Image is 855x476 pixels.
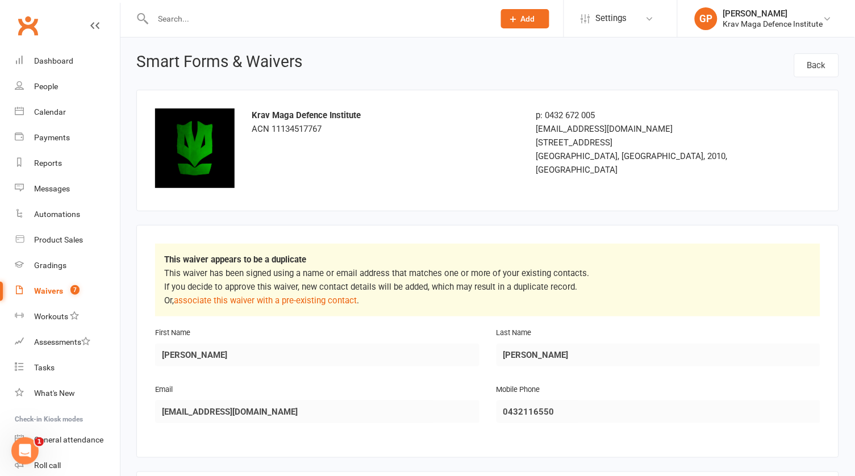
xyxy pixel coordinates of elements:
[15,176,120,202] a: Messages
[164,266,811,307] p: This waiver has been signed using a name or email address that matches one or more of your existi...
[34,158,62,168] div: Reports
[34,389,75,398] div: What's New
[34,286,63,295] div: Waivers
[164,254,306,265] strong: This waiver appears to be a duplicate
[34,461,61,470] div: Roll call
[15,253,120,278] a: Gradings
[15,99,120,125] a: Calendar
[34,107,66,116] div: Calendar
[497,327,532,339] label: Last Name
[15,278,120,304] a: Waivers 7
[34,337,90,346] div: Assessments
[501,9,549,28] button: Add
[252,108,519,136] div: ACN 11134517767
[34,435,103,444] div: General attendance
[497,384,540,396] label: Mobile Phone
[136,53,302,74] h1: Smart Forms & Waivers
[34,210,80,219] div: Automations
[15,427,120,453] a: General attendance kiosk mode
[15,304,120,329] a: Workouts
[15,125,120,151] a: Payments
[536,149,746,177] div: [GEOGRAPHIC_DATA], [GEOGRAPHIC_DATA], 2010, [GEOGRAPHIC_DATA]
[35,437,44,446] span: 1
[723,19,823,29] div: Krav Maga Defence Institute
[15,202,120,227] a: Automations
[11,437,39,465] iframe: Intercom live chat
[34,133,70,142] div: Payments
[34,261,66,270] div: Gradings
[695,7,718,30] div: GP
[34,184,70,193] div: Messages
[149,11,486,27] input: Search...
[536,122,746,136] div: [EMAIL_ADDRESS][DOMAIN_NAME]
[723,9,823,19] div: [PERSON_NAME]
[34,82,58,91] div: People
[70,285,80,295] span: 7
[34,363,55,372] div: Tasks
[15,381,120,406] a: What's New
[521,14,535,23] span: Add
[174,295,357,306] a: associate this waiver with a pre-existing contact
[536,136,746,149] div: [STREET_ADDRESS]
[15,329,120,355] a: Assessments
[536,108,746,122] div: p: 0432 672 005
[596,6,627,31] span: Settings
[34,312,68,321] div: Workouts
[15,355,120,381] a: Tasks
[34,235,83,244] div: Product Sales
[14,11,42,40] a: Clubworx
[155,327,190,339] label: First Name
[15,151,120,176] a: Reports
[252,110,361,120] strong: Krav Maga Defence Institute
[155,384,173,396] label: Email
[15,74,120,99] a: People
[15,227,120,253] a: Product Sales
[794,53,839,77] a: Back
[34,56,73,65] div: Dashboard
[155,108,235,188] img: 60548ca1-4bd5-4e51-8150-d3866bf915ea.png
[15,48,120,74] a: Dashboard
